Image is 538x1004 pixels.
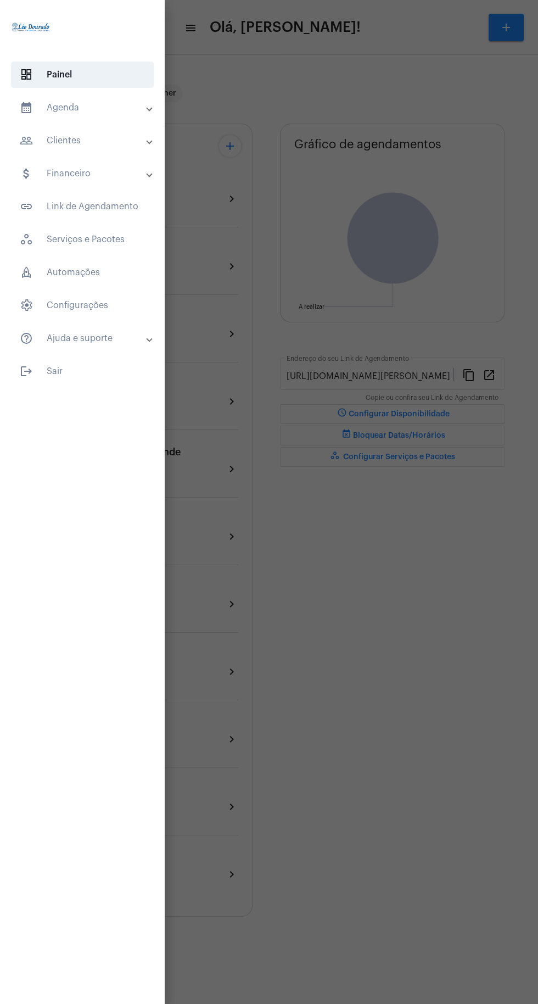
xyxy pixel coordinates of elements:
[7,127,165,154] mat-expansion-panel-header: sidenav iconClientes
[7,94,165,121] mat-expansion-panel-header: sidenav iconAgenda
[7,160,165,187] mat-expansion-panel-header: sidenav iconFinanceiro
[11,358,154,384] span: Sair
[20,233,33,246] span: sidenav icon
[20,167,147,180] mat-panel-title: Financeiro
[20,101,147,114] mat-panel-title: Agenda
[11,226,154,253] span: Serviços e Pacotes
[20,101,33,114] mat-icon: sidenav icon
[20,332,147,345] mat-panel-title: Ajuda e suporte
[20,134,33,147] mat-icon: sidenav icon
[20,134,147,147] mat-panel-title: Clientes
[20,68,33,81] span: sidenav icon
[7,325,165,352] mat-expansion-panel-header: sidenav iconAjuda e suporte
[20,200,33,213] mat-icon: sidenav icon
[11,193,154,220] span: Link de Agendamento
[20,167,33,180] mat-icon: sidenav icon
[11,292,154,319] span: Configurações
[20,299,33,312] span: sidenav icon
[11,62,154,88] span: Painel
[20,332,33,345] mat-icon: sidenav icon
[9,5,53,49] img: 4c910ca3-f26c-c648-53c7-1a2041c6e520.jpg
[20,266,33,279] span: sidenav icon
[11,259,154,286] span: Automações
[20,365,33,378] mat-icon: sidenav icon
